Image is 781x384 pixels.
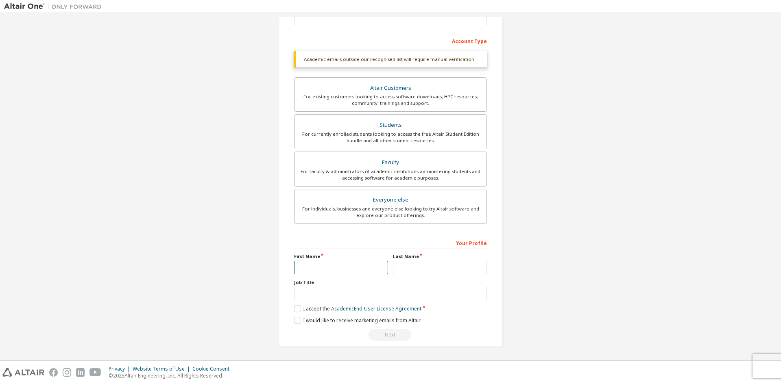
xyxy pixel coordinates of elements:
label: Job Title [294,279,487,286]
div: Read and acccept EULA to continue [294,329,487,341]
label: First Name [294,253,388,260]
a: Academic End-User License Agreement [331,305,421,312]
img: instagram.svg [63,368,71,377]
div: Altair Customers [299,82,482,94]
div: Privacy [109,366,133,372]
img: altair_logo.svg [2,368,44,377]
div: For faculty & administrators of academic institutions administering students and accessing softwa... [299,168,482,181]
img: facebook.svg [49,368,58,377]
div: Website Terms of Use [133,366,192,372]
label: Last Name [393,253,487,260]
img: linkedin.svg [76,368,85,377]
div: Faculty [299,157,482,168]
img: youtube.svg [89,368,101,377]
div: For currently enrolled students looking to access the free Altair Student Edition bundle and all ... [299,131,482,144]
div: Students [299,119,482,131]
div: Academic emails outside our recognised list will require manual verification. [294,51,487,67]
p: © 2025 Altair Engineering, Inc. All Rights Reserved. [109,372,234,379]
div: Cookie Consent [192,366,234,372]
div: Account Type [294,34,487,47]
label: I accept the [294,305,421,312]
div: Everyone else [299,194,482,206]
div: For individuals, businesses and everyone else looking to try Altair software and explore our prod... [299,206,482,219]
img: Altair One [4,2,106,11]
div: Your Profile [294,236,487,249]
label: I would like to receive marketing emails from Altair [294,317,421,324]
div: For existing customers looking to access software downloads, HPC resources, community, trainings ... [299,93,482,106]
